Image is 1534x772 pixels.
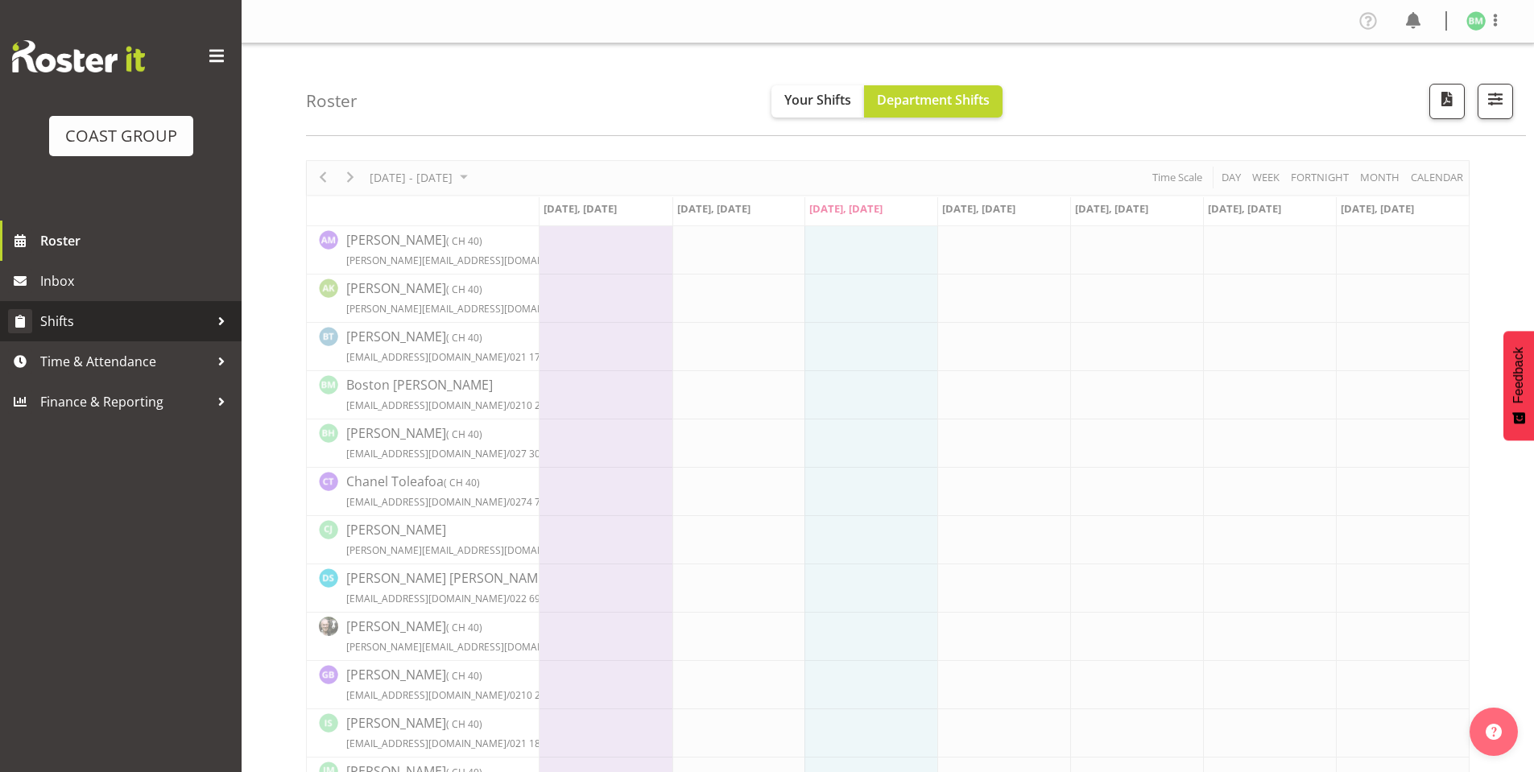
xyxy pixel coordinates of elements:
[864,85,1003,118] button: Department Shifts
[40,349,209,374] span: Time & Attendance
[1466,11,1486,31] img: boston-morgan-horan1177.jpg
[65,124,177,148] div: COAST GROUP
[1511,347,1526,403] span: Feedback
[1486,724,1502,740] img: help-xxl-2.png
[877,91,990,109] span: Department Shifts
[1478,84,1513,119] button: Filter Shifts
[771,85,864,118] button: Your Shifts
[40,229,234,253] span: Roster
[40,309,209,333] span: Shifts
[1429,84,1465,119] button: Download a PDF of the roster according to the set date range.
[12,40,145,72] img: Rosterit website logo
[40,269,234,293] span: Inbox
[1503,331,1534,440] button: Feedback - Show survey
[306,92,358,110] h4: Roster
[784,91,851,109] span: Your Shifts
[40,390,209,414] span: Finance & Reporting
